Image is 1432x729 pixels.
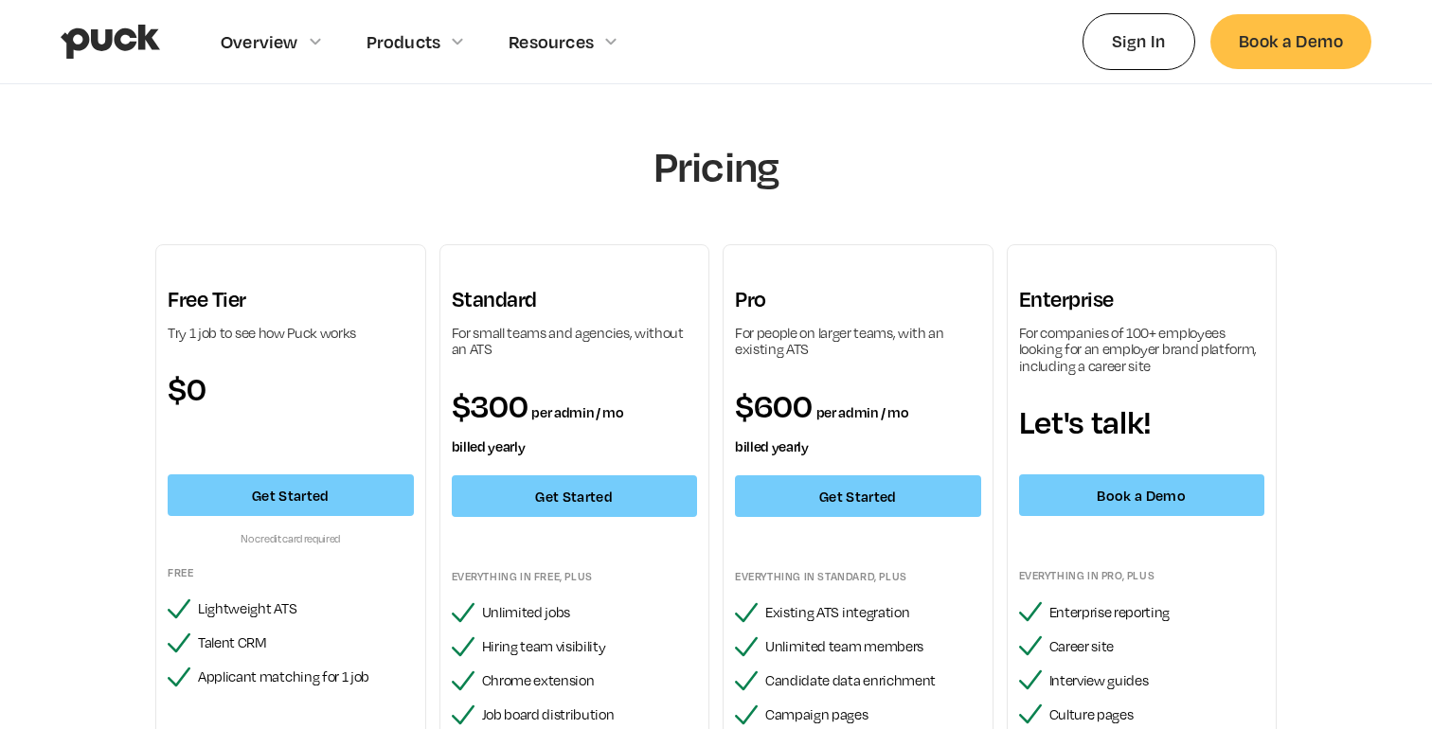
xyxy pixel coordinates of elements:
div: Free [168,565,414,580]
div: Products [367,31,441,52]
div: Everything in standard, plus [735,569,981,584]
div: Everything in FREE, plus [452,569,698,584]
h3: Enterprise [1019,286,1265,313]
div: Hiring team visibility [482,638,698,655]
div: Chrome extension [482,672,698,689]
div: Resources [509,31,594,52]
div: Applicant matching for 1 job [198,668,414,685]
h3: Pro [735,286,981,313]
h3: Free Tier [168,286,414,313]
a: Get Started [168,474,414,516]
div: Unlimited jobs [482,604,698,621]
div: Culture pages [1049,706,1265,723]
div: Job board distribution [482,706,698,723]
div: For people on larger teams, with an existing ATS [735,325,981,358]
div: $0 [168,371,414,405]
div: Enterprise reporting [1049,604,1265,621]
h1: Pricing [408,141,1024,191]
a: Sign In [1083,13,1195,69]
span: per admin / mo billed yearly [735,403,908,454]
div: Overview [221,31,298,52]
div: Talent CRM [198,634,414,651]
div: Let's talk! [1019,404,1265,438]
div: Interview guides [1049,672,1265,689]
div: Try 1 job to see how Puck works [168,325,414,342]
div: No credit card required [168,531,414,546]
div: Unlimited team members [765,638,981,655]
a: Get Started [452,475,698,517]
div: $600 [735,388,981,456]
div: For companies of 100+ employees looking for an employer brand platform, including a career site [1019,325,1265,375]
div: Existing ATS integration [765,604,981,621]
a: Book a Demo [1210,14,1371,68]
div: Career site [1049,638,1265,655]
h3: Standard [452,286,698,313]
div: Lightweight ATS [198,600,414,617]
div: Everything in pro, plus [1019,568,1265,583]
div: Candidate data enrichment [765,672,981,689]
div: $300 [452,388,698,456]
a: Book a Demo [1019,474,1265,516]
div: Campaign pages [765,706,981,723]
span: per admin / mo billed yearly [452,403,624,454]
a: Get Started [735,475,981,517]
div: For small teams and agencies, without an ATS [452,325,698,358]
